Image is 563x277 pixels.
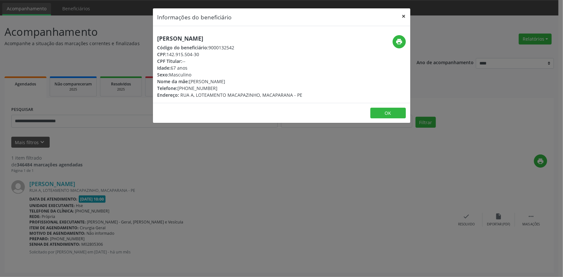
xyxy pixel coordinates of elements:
[157,51,303,58] div: 142.915.504-30
[157,65,171,71] span: Idade:
[396,38,403,45] i: print
[157,44,303,51] div: 9000132542
[181,92,303,98] span: RUA A, LOTEAMENTO MACAPAZINHO, MACAPARANA - PE
[397,8,410,24] button: Close
[157,72,169,78] span: Sexo:
[157,64,303,71] div: 67 anos
[157,92,179,98] span: Endereço:
[157,58,303,64] div: --
[157,85,178,91] span: Telefone:
[370,108,406,119] button: OK
[157,85,303,92] div: [PHONE_NUMBER]
[157,51,167,57] span: CPF:
[157,58,183,64] span: CPF Titular:
[393,35,406,48] button: print
[157,78,189,84] span: Nome da mãe:
[157,78,303,85] div: [PERSON_NAME]
[157,71,303,78] div: Masculino
[157,35,303,42] h5: [PERSON_NAME]
[157,45,209,51] span: Código do beneficiário:
[157,13,232,21] h5: Informações do beneficiário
